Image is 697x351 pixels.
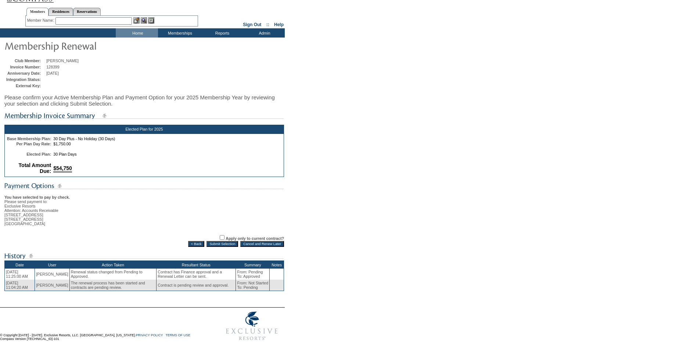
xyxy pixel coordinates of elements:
div: Elected Plan for 2025 [4,125,284,134]
span: [DATE] [46,71,59,75]
b: Base Membership Plan: [7,136,51,141]
span: $54,750 [53,165,72,173]
td: External Key: [6,84,44,88]
td: Reports [200,28,242,38]
td: From: Not Started To: Pending [236,280,270,291]
td: [PERSON_NAME] [35,280,70,291]
img: Exclusive Resorts [219,308,285,344]
td: Renewal status changed from Pending to Approved. [69,269,156,280]
img: Reservations [148,17,154,24]
td: Contract has Finance approval and a Renewal Letter can be sent. [157,269,236,280]
th: Notes [270,261,284,269]
td: 30 Day Plus - No Holiday (30 Days) [53,136,282,141]
a: Reservations [73,8,101,15]
a: Members [26,8,49,16]
td: 30 Plan Days [53,152,282,156]
th: Action Taken [69,261,156,269]
img: subTtlHistory.gif [4,251,284,260]
input: Cancel and Renew Later [240,241,284,247]
span: [PERSON_NAME] [46,58,79,63]
td: $1,750.00 [53,142,282,146]
td: Club Member: [6,58,44,63]
input: Submit Selection [206,241,238,247]
td: Integration Status: [6,77,44,82]
label: Apply only to current contract? [226,236,284,241]
span: :: [266,22,269,27]
b: Per Plan Day Rate: [16,142,51,146]
td: From: Pending To: Approved [236,269,270,280]
td: [DATE] 11:25:00 AM [5,269,35,280]
a: TERMS OF USE [166,333,191,337]
div: Member Name: [27,17,55,24]
td: The renewal process has been started and contracts are pending review. [69,280,156,291]
img: View [141,17,147,24]
a: Sign Out [243,22,261,27]
img: b_edit.gif [133,17,140,24]
b: You have selected to pay by check. [4,195,70,199]
th: Resultant Status [157,261,236,269]
div: Please confirm your Active Membership Plan and Payment Option for your 2025 Membership Year by re... [4,91,284,110]
td: [DATE] 11:04:20 AM [5,280,35,291]
th: Date [5,261,35,269]
td: Invoice Number: [6,65,44,69]
a: Residences [48,8,73,15]
td: Contract is pending review and approval. [157,280,236,291]
td: [PERSON_NAME] [35,269,70,280]
th: User [35,261,70,269]
a: Help [274,22,284,27]
b: Elected Plan: [26,152,51,156]
img: pgTtlMembershipRenewal.gif [4,38,151,53]
td: Home [116,28,158,38]
td: Anniversary Date: [6,71,44,75]
input: < Back [188,241,205,247]
a: PRIVACY POLICY [136,333,163,337]
td: Admin [242,28,285,38]
td: Memberships [158,28,200,38]
img: subTtlPaymentOptions.gif [4,181,284,191]
th: Summary [236,261,270,269]
b: Total Amount Due: [19,162,51,174]
div: Please send payment to: Exclusive Resorts Attention: Accounts Receivable [STREET_ADDRESS] [STREET... [4,191,284,226]
span: 128399 [46,65,60,69]
img: subTtlMembershipInvoiceSummary.gif [4,111,284,120]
